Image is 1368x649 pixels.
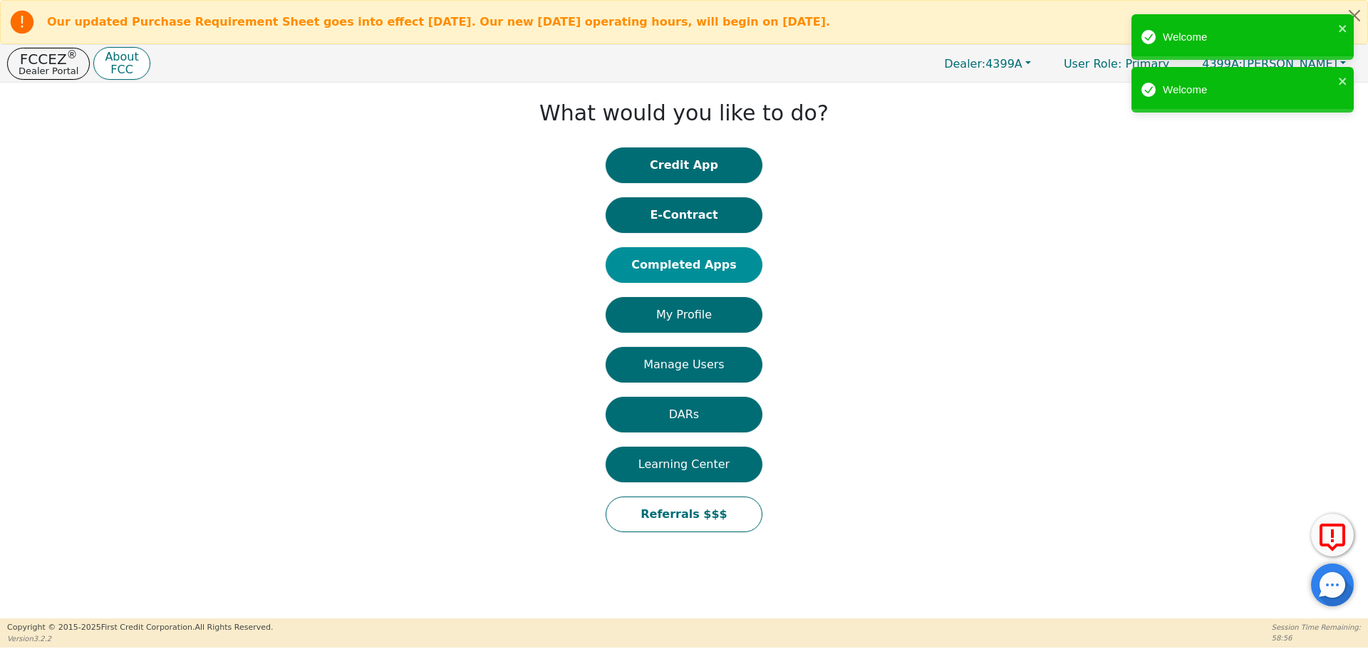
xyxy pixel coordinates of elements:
[195,623,273,632] span: All Rights Reserved.
[7,48,90,80] button: FCCEZ®Dealer Portal
[606,197,762,233] button: E-Contract
[929,53,1046,75] button: Dealer:4399A
[1272,633,1361,643] p: 58:56
[67,48,78,61] sup: ®
[606,147,762,183] button: Credit App
[606,347,762,383] button: Manage Users
[47,15,830,28] b: Our updated Purchase Requirement Sheet goes into effect [DATE]. Our new [DATE] operating hours, w...
[1050,50,1183,78] a: User Role: Primary
[1163,82,1334,98] div: Welcome
[944,57,1022,71] span: 4399A
[1342,1,1367,30] button: Close alert
[1050,50,1183,78] p: Primary
[539,100,829,126] h1: What would you like to do?
[7,622,273,634] p: Copyright © 2015- 2025 First Credit Corporation.
[606,497,762,532] button: Referrals $$$
[1311,514,1354,556] button: Report Error to FCC
[1338,73,1348,89] button: close
[1163,29,1334,46] div: Welcome
[1064,57,1121,71] span: User Role :
[105,64,138,76] p: FCC
[606,297,762,333] button: My Profile
[1272,622,1361,633] p: Session Time Remaining:
[606,247,762,283] button: Completed Apps
[93,47,150,81] button: AboutFCC
[7,633,273,644] p: Version 3.2.2
[1338,20,1348,36] button: close
[19,52,78,66] p: FCCEZ
[606,397,762,432] button: DARs
[19,66,78,76] p: Dealer Portal
[105,51,138,63] p: About
[944,57,985,71] span: Dealer:
[606,447,762,482] button: Learning Center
